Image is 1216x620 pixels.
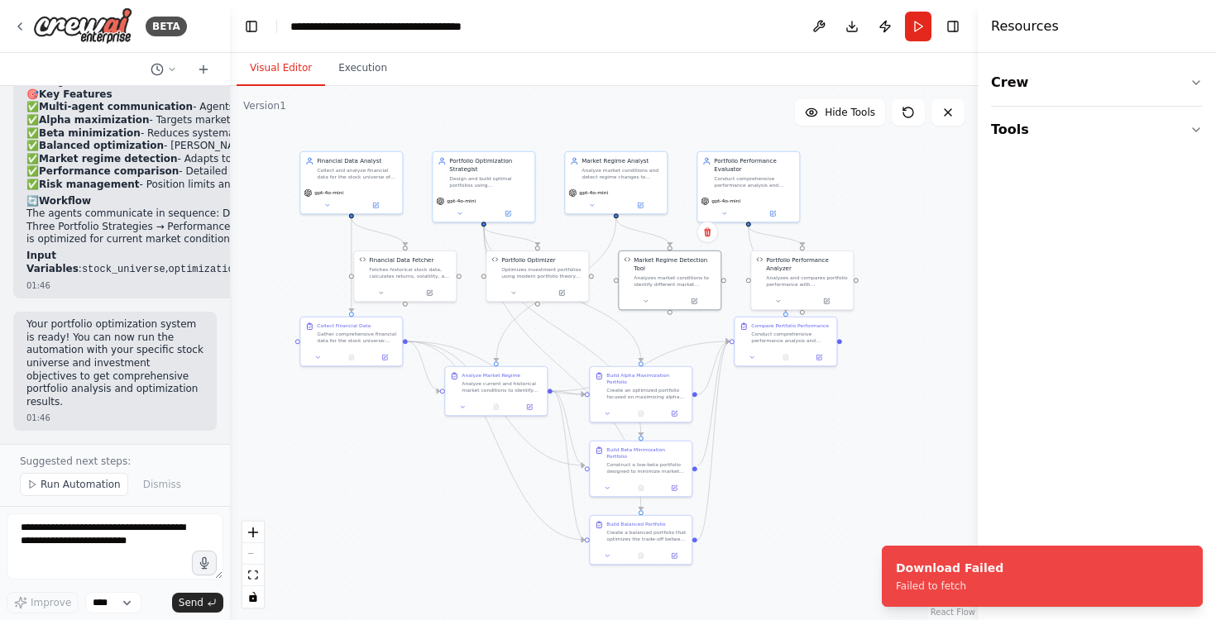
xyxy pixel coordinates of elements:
strong: Performance comparison [39,165,179,177]
div: Conduct comprehensive performance analysis and comparison of all three portfolio strategies: Alph... [751,331,831,344]
div: Portfolio Optimization Strategist [449,157,529,174]
button: Delete node [697,222,718,243]
div: Financial Data Analyst [317,157,397,165]
button: Improve [7,592,79,613]
code: optimization_strategy [169,264,294,275]
button: No output available [624,483,658,493]
button: toggle interactivity [242,586,264,608]
span: gpt-4o-mini [579,189,608,196]
h2: 🔄 [26,195,416,208]
nav: breadcrumb [290,18,476,35]
strong: Multi-agent communication [39,101,193,112]
div: Portfolio Performance AnalyzerPortfolio Performance AnalyzerAnalyzes and compares portfolio perfo... [750,250,854,310]
button: Open in side panel [539,288,586,298]
button: fit view [242,565,264,586]
button: Open in side panel [515,402,543,412]
g: Edge from f67fb83c-6956-40fa-b2da-ffb06e212fe5 to 7bb119b8-41b4-4efc-be78-c6d7ef29a7cd [480,227,645,510]
button: Open in side panel [805,352,833,362]
strong: Beta minimization [39,127,141,139]
div: Market Regime AnalystAnalyze market conditions and detect regime changes to understand when marke... [564,151,668,215]
button: No output available [768,352,803,362]
div: Analyzes market conditions to identify different market regimes (bull, bear, sideways, high/low v... [634,274,716,288]
button: Open in side panel [352,200,400,210]
button: Crew [991,60,1203,106]
div: React Flow controls [242,522,264,608]
button: zoom in [242,522,264,543]
button: Run Automation [20,473,128,496]
button: Execution [325,51,400,86]
g: Edge from a44f1ec7-4817-4ffb-a2ce-bfd275fbf9cf to 20969684-dbf2-410d-9d16-4b077a6dd2cc [408,337,440,395]
button: Send [172,593,223,613]
img: Market Regime Detection Tool [624,256,630,263]
div: 01:46 [26,279,416,292]
button: No output available [624,551,658,560]
img: Financial Data Fetcher [359,256,366,263]
div: Build Beta Minimization Portfolio [606,446,687,460]
button: Open in side panel [406,288,453,298]
button: Switch to previous chat [144,60,184,79]
div: Construct a low-beta portfolio designed to minimize market exposure and systematic risk. Use the ... [606,461,687,475]
button: Hide Tools [795,99,885,126]
div: Portfolio OptimizerPortfolio OptimizerOptimizes investment portfolios using modern portfolio theo... [486,250,589,302]
button: No output available [479,402,514,412]
div: Portfolio Performance EvaluatorConduct comprehensive performance analysis and comparison of multi... [697,151,800,223]
div: Market Regime Analyst [582,157,662,165]
div: Gather comprehensive financial data for the stock universe: {stock_universe}. Extract historical ... [317,331,397,344]
div: Build Balanced PortfolioCreate a balanced portfolio that optimizes the trade-off between risk and... [589,515,692,565]
strong: Risk management [39,179,140,190]
span: gpt-4o-mini [447,198,476,204]
g: Edge from 20969684-dbf2-410d-9d16-4b077a6dd2cc to 7bb119b8-41b4-4efc-be78-c6d7ef29a7cd [553,387,585,544]
button: Open in side panel [803,296,850,306]
span: gpt-4o-mini [711,198,740,204]
g: Edge from f67fb83c-6956-40fa-b2da-ffb06e212fe5 to 67fa9241-730b-4a02-9547-10b15299d149 [480,227,542,246]
div: Market Regime Detection Tool [634,256,716,273]
button: No output available [334,352,369,362]
g: Edge from 277d6bed-21a6-4e02-bad5-bff4d9a49cf3 to 20969684-dbf2-410d-9d16-4b077a6dd2cc [492,218,620,361]
g: Edge from 74d22103-70db-4f50-857e-d56fa45e6615 to a743d764-8f64-4691-8b0e-43a6cd162128 [697,337,730,470]
div: Portfolio Optimizer [501,256,555,265]
g: Edge from 743e11e8-9f6a-454a-b43b-ac051161bfb8 to 881dbaec-7481-4de4-a54e-6bc0fecd401b [347,218,409,246]
button: Open in side panel [485,208,532,218]
button: Hide left sidebar [240,15,263,38]
div: Analyze Market Regime [462,372,520,379]
div: Build Beta Minimization PortfolioConstruct a low-beta portfolio designed to minimize market expos... [589,441,692,498]
code: stock_universe [82,264,165,275]
button: Open in side panel [660,408,688,418]
span: Dismiss [143,478,181,491]
div: Build Alpha Maximization Portfolio [606,372,687,385]
div: Conduct comprehensive performance analysis and comparison of multiple portfolio strategies, provi... [714,175,794,188]
strong: Workflow [39,195,91,207]
span: Run Automation [41,478,121,491]
button: Tools [991,107,1203,153]
strong: Balanced optimization [39,140,164,151]
div: BETA [146,17,187,36]
img: Portfolio Performance Analyzer [756,256,763,263]
div: Collect and analyze financial data for the stock universe of {stock_universe}, providing clean, a... [317,167,397,180]
button: Hide right sidebar [941,15,965,38]
div: Failed to fetch [896,579,1003,593]
button: Open in side panel [671,296,718,306]
div: Optimizes investment portfolios using modern portfolio theory with multiple optimization strategi... [501,266,583,279]
g: Edge from f67fb83c-6956-40fa-b2da-ffb06e212fe5 to 74d22103-70db-4f50-857e-d56fa45e6615 [480,227,645,436]
button: Dismiss [135,473,189,496]
div: Create a balanced portfolio that optimizes the trade-off between risk and return using [PERSON_NA... [606,529,687,542]
span: Hide Tools [825,106,875,119]
strong: Market regime detection [39,153,178,165]
p: The agents communicate in sequence: Data Collection → Market Analysis → Three Portfolio Strategie... [26,207,416,246]
button: No output available [624,408,658,418]
div: Financial Data FetcherFinancial Data FetcherFetches historical stock data, calculates returns, vo... [353,250,457,302]
p: : , , [26,250,416,276]
div: Financial Data AnalystCollect and analyze financial data for the stock universe of {stock_univers... [299,151,403,215]
span: Improve [31,596,71,609]
div: Create an optimized portfolio focused on maximizing alpha using the collected financial data. App... [606,387,687,400]
g: Edge from 2e994c1e-9119-4df4-b4f3-17fc6b70c09d to a743d764-8f64-4691-8b0e-43a6cd162128 [744,227,790,312]
g: Edge from 7bb119b8-41b4-4efc-be78-c6d7ef29a7cd to a743d764-8f64-4691-8b0e-43a6cd162128 [697,337,730,544]
g: Edge from 743e11e8-9f6a-454a-b43b-ac051161bfb8 to a44f1ec7-4817-4ffb-a2ce-bfd275fbf9cf [347,218,356,312]
div: Compare Portfolio PerformanceConduct comprehensive performance analysis and comparison of all thr... [734,317,837,367]
button: Click to speak your automation idea [192,551,217,575]
div: Version 1 [243,99,286,112]
strong: Key Features [39,88,113,100]
div: Analyze market conditions and detect regime changes to understand when market dynamics shift betw... [582,167,662,180]
g: Edge from 807fad05-2268-4df1-a6d2-40b4807c9611 to a743d764-8f64-4691-8b0e-43a6cd162128 [697,337,730,398]
button: Visual Editor [237,51,325,86]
